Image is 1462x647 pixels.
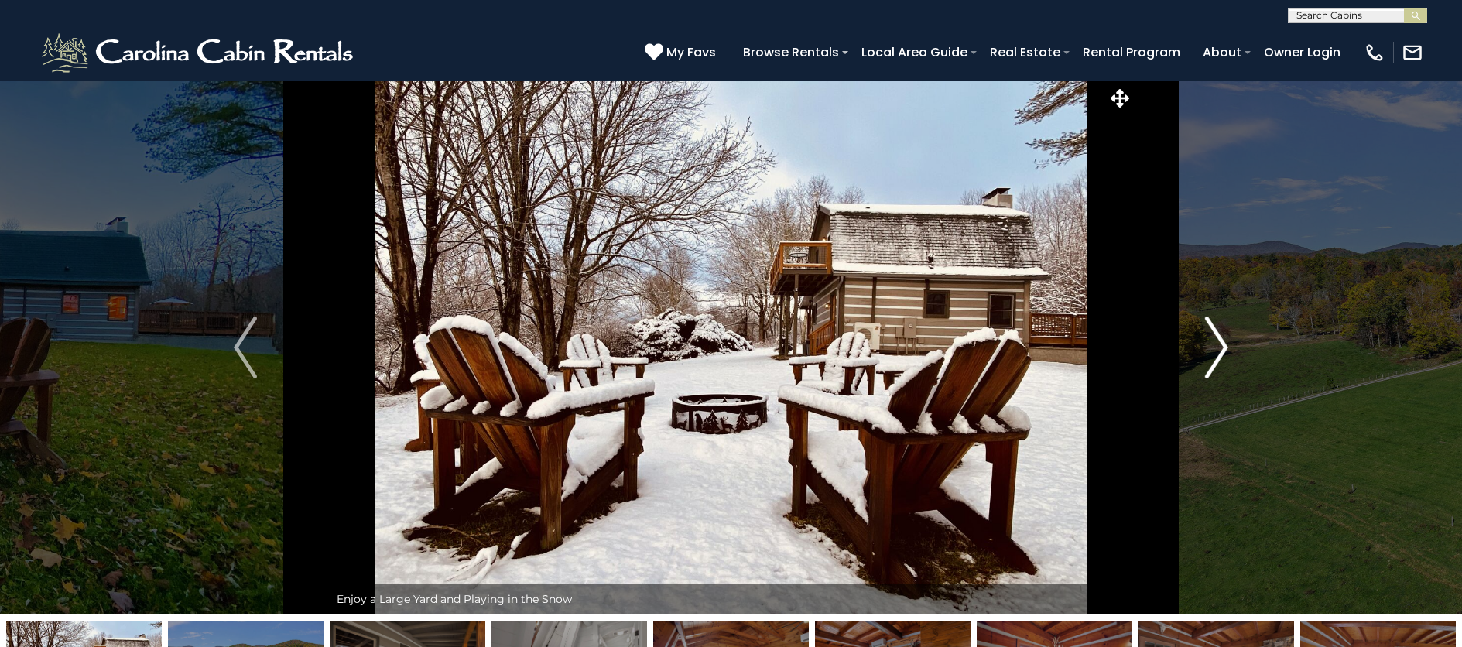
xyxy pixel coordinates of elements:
button: Next [1133,80,1300,614]
a: Rental Program [1075,39,1188,66]
img: arrow [234,317,257,378]
div: Enjoy a Large Yard and Playing in the Snow [329,584,1133,614]
a: Owner Login [1256,39,1348,66]
img: arrow [1205,317,1228,378]
a: My Favs [645,43,720,63]
img: White-1-2.png [39,29,360,76]
a: Local Area Guide [854,39,975,66]
a: About [1195,39,1249,66]
img: mail-regular-white.png [1402,42,1423,63]
a: Browse Rentals [735,39,847,66]
img: phone-regular-white.png [1364,42,1385,63]
span: My Favs [666,43,716,62]
a: Real Estate [982,39,1068,66]
button: Previous [162,80,329,614]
